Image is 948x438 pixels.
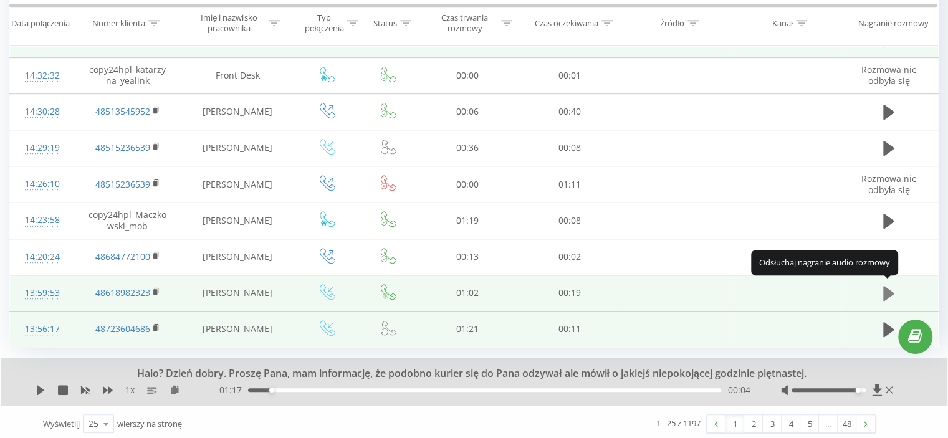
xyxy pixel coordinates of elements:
[75,57,181,93] td: copy24hpl_katarzyna_yealink
[519,130,620,166] td: 00:08
[431,13,498,34] div: Czas trwania rozmowy
[304,13,343,34] div: Typ połączenia
[95,178,150,190] a: 48515236539
[125,384,135,396] span: 1 x
[856,388,861,393] div: Accessibility label
[725,415,744,432] a: 1
[181,93,295,130] td: [PERSON_NAME]
[95,105,150,117] a: 48513545952
[11,18,70,29] div: Data połączenia
[122,367,810,381] div: Halo? Dzień dobry. Proszę Pana, mam informację, że podobno kurier się do Pana odzywał ale mówił o...
[181,239,295,275] td: [PERSON_NAME]
[417,93,519,130] td: 00:06
[861,64,917,87] span: Rozmowa nie odbyła się
[861,173,917,196] span: Rozmowa nie odbyła się
[89,417,98,430] div: 25
[535,18,598,29] div: Czas oczekiwania
[519,202,620,239] td: 00:08
[751,250,898,275] div: Odsłuchaj nagranie audio rozmowy
[519,275,620,311] td: 00:19
[858,18,929,29] div: Nagranie rozmowy
[417,130,519,166] td: 00:36
[744,415,763,432] a: 2
[193,13,266,34] div: Imię i nazwisko pracownika
[782,415,800,432] a: 4
[181,166,295,202] td: [PERSON_NAME]
[417,311,519,347] td: 01:21
[95,141,150,153] a: 48515236539
[22,281,62,305] div: 13:59:53
[22,136,62,160] div: 14:29:19
[417,166,519,202] td: 00:00
[763,415,782,432] a: 3
[269,388,274,393] div: Accessibility label
[417,57,519,93] td: 00:00
[22,317,62,341] div: 13:56:17
[181,130,295,166] td: [PERSON_NAME]
[800,415,819,432] a: 5
[373,18,397,29] div: Status
[75,202,181,239] td: copy24hpl_Maczkowski_mob
[95,250,150,262] a: 48684772100
[22,64,62,88] div: 14:32:32
[656,417,701,429] div: 1 - 25 z 1197
[819,415,838,432] div: …
[43,418,80,429] span: Wyświetlij
[181,202,295,239] td: [PERSON_NAME]
[22,208,62,232] div: 14:23:58
[772,18,793,29] div: Kanał
[519,239,620,275] td: 00:02
[660,18,684,29] div: Źródło
[95,323,150,335] a: 48723604686
[727,384,750,396] span: 00:04
[519,311,620,347] td: 00:11
[22,245,62,269] div: 14:20:24
[519,57,620,93] td: 00:01
[92,18,145,29] div: Numer klienta
[519,93,620,130] td: 00:40
[417,239,519,275] td: 00:13
[117,418,182,429] span: wierszy na stronę
[838,415,856,432] a: 48
[519,166,620,202] td: 01:11
[22,100,62,124] div: 14:30:28
[181,57,295,93] td: Front Desk
[181,311,295,347] td: [PERSON_NAME]
[417,202,519,239] td: 01:19
[22,172,62,196] div: 14:26:10
[181,275,295,311] td: [PERSON_NAME]
[417,275,519,311] td: 01:02
[216,384,248,396] span: - 01:17
[95,287,150,298] a: 48618982323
